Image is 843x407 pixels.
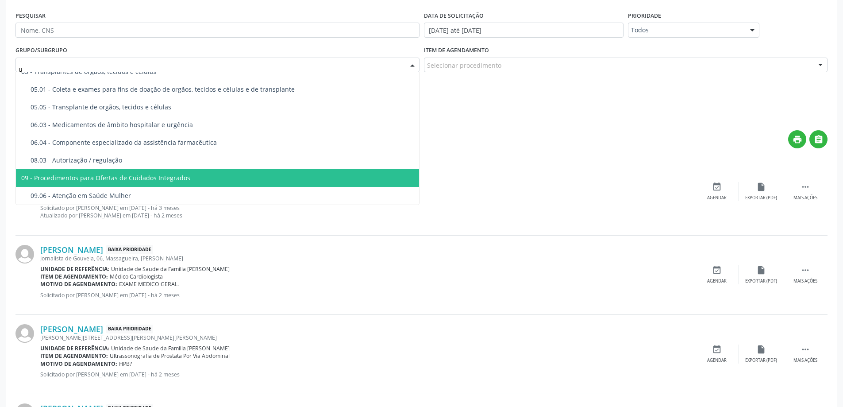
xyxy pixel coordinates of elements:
[793,135,802,144] i: print
[40,291,695,299] p: Solicitado por [PERSON_NAME] em [DATE] - há 2 meses
[809,130,828,148] button: 
[801,182,810,192] i: 
[40,371,695,378] p: Solicitado por [PERSON_NAME] em [DATE] - há 2 meses
[712,265,722,275] i: event_available
[40,324,103,334] a: [PERSON_NAME]
[111,265,230,273] span: Unidade de Saude da Familia [PERSON_NAME]
[31,86,414,93] div: 05.01 - Coleta e exames para fins de doação de orgãos, tecidos e células e de transplante
[19,61,401,78] input: Selecione um grupo ou subgrupo
[756,345,766,354] i: insert_drive_file
[40,204,695,219] p: Solicitado por [PERSON_NAME] em [DATE] - há 3 meses Atualizado por [PERSON_NAME] em [DATE] - há 2...
[712,345,722,354] i: event_available
[707,195,727,201] div: Agendar
[106,245,153,254] span: Baixa Prioridade
[31,192,414,199] div: 09.06 - Atenção em Saúde Mulher
[40,360,117,368] b: Motivo de agendamento:
[15,23,420,38] input: Nome, CNS
[788,130,806,148] button: print
[31,139,414,146] div: 06.04 - Componente especializado da assistência farmacêutica
[40,345,109,352] b: Unidade de referência:
[707,278,727,284] div: Agendar
[793,357,817,364] div: Mais ações
[110,273,163,280] span: Médico Cardiologista
[21,68,414,75] div: 05 - Transplantes de orgãos, tecidos e células
[745,357,777,364] div: Exportar (PDF)
[424,44,489,58] label: Item de agendamento
[40,265,109,273] b: Unidade de referência:
[40,352,108,360] b: Item de agendamento:
[793,195,817,201] div: Mais ações
[40,255,695,262] div: Jornalista de Gouveia, 06, Massagueira, [PERSON_NAME]
[628,9,661,23] label: Prioridade
[15,245,34,264] img: img
[40,273,108,280] b: Item de agendamento:
[427,61,501,70] span: Selecionar procedimento
[424,9,484,23] label: DATA DE SOLICITAÇÃO
[31,104,414,111] div: 05.05 - Transplante de orgãos, tecidos e células
[745,195,777,201] div: Exportar (PDF)
[631,26,741,35] span: Todos
[15,9,46,23] label: PESQUISAR
[119,280,179,288] span: EXAME MEDICO GERAL.
[111,345,230,352] span: Unidade de Saude da Familia [PERSON_NAME]
[707,357,727,364] div: Agendar
[793,278,817,284] div: Mais ações
[40,245,103,255] a: [PERSON_NAME]
[15,324,34,343] img: img
[31,121,414,128] div: 06.03 - Medicamentos de âmbito hospitalar e urgência
[21,174,414,182] div: 09 - Procedimentos para Ofertas de Cuidados Integrados
[40,280,117,288] b: Motivo de agendamento:
[424,23,624,38] input: Selecione um intervalo
[801,265,810,275] i: 
[31,157,414,164] div: 08.03 - Autorização / regulação
[106,325,153,334] span: Baixa Prioridade
[712,182,722,192] i: event_available
[15,44,67,58] label: Grupo/Subgrupo
[110,352,230,360] span: Ultrassonografia de Prostata Por Via Abdominal
[814,135,824,144] i: 
[119,360,132,368] span: HPB?
[801,345,810,354] i: 
[745,278,777,284] div: Exportar (PDF)
[756,265,766,275] i: insert_drive_file
[756,182,766,192] i: insert_drive_file
[40,334,695,341] div: [PERSON_NAME][STREET_ADDRESS][PERSON_NAME][PERSON_NAME]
